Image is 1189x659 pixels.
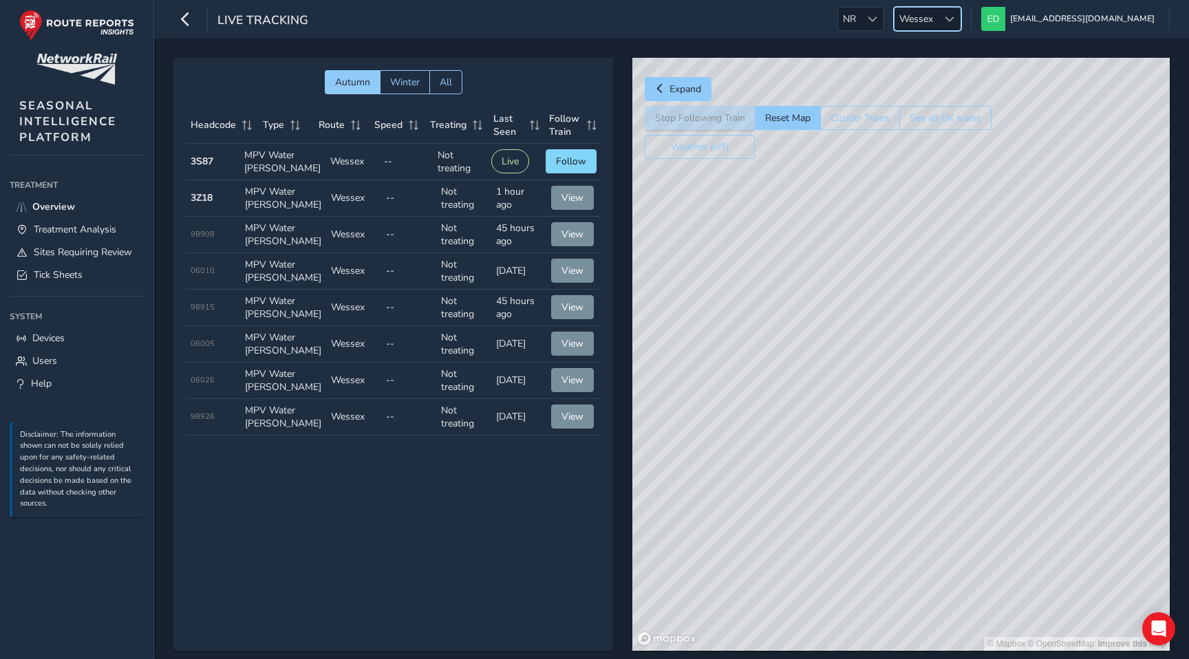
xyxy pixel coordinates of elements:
[491,180,546,217] td: 1 hour ago
[436,290,491,326] td: Not treating
[561,410,583,423] span: View
[491,326,546,363] td: [DATE]
[561,337,583,350] span: View
[381,253,436,290] td: --
[240,290,326,326] td: MPV Water [PERSON_NAME]
[561,374,583,387] span: View
[838,8,861,30] span: NR
[10,218,144,241] a: Treatment Analysis
[10,175,144,195] div: Treatment
[381,290,436,326] td: --
[491,399,546,435] td: [DATE]
[645,135,755,159] button: Weather (off)
[561,264,583,277] span: View
[10,372,144,395] a: Help
[561,191,583,204] span: View
[34,223,116,236] span: Treatment Analysis
[326,180,381,217] td: Wessex
[561,301,583,314] span: View
[381,217,436,253] td: --
[326,326,381,363] td: Wessex
[436,217,491,253] td: Not treating
[670,83,701,96] span: Expand
[1010,7,1155,31] span: [EMAIL_ADDRESS][DOMAIN_NAME]
[436,363,491,399] td: Not treating
[32,354,57,367] span: Users
[551,222,594,246] button: View
[440,76,452,89] span: All
[551,259,594,283] button: View
[217,12,308,31] span: Live Tracking
[10,195,144,218] a: Overview
[10,241,144,263] a: Sites Requiring Review
[436,180,491,217] td: Not treating
[380,70,429,94] button: Winter
[645,77,711,101] button: Expand
[895,8,938,30] span: Wessex
[981,7,1159,31] button: [EMAIL_ADDRESS][DOMAIN_NAME]
[32,200,75,213] span: Overview
[240,326,326,363] td: MPV Water [PERSON_NAME]
[491,217,546,253] td: 45 hours ago
[34,246,132,259] span: Sites Requiring Review
[10,263,144,286] a: Tick Sheets
[551,404,594,429] button: View
[326,290,381,326] td: Wessex
[31,377,52,390] span: Help
[191,302,215,312] span: 98915
[551,332,594,356] button: View
[1142,612,1175,645] div: Open Intercom Messenger
[381,363,436,399] td: --
[491,290,546,326] td: 45 hours ago
[551,368,594,392] button: View
[561,228,583,241] span: View
[430,118,467,131] span: Treating
[326,253,381,290] td: Wessex
[436,253,491,290] td: Not treating
[899,106,992,130] button: See all UK trains
[240,363,326,399] td: MPV Water [PERSON_NAME]
[436,399,491,435] td: Not treating
[191,266,215,276] span: 06010
[326,217,381,253] td: Wessex
[491,363,546,399] td: [DATE]
[549,112,582,138] span: Follow Train
[551,186,594,210] button: View
[556,155,586,168] span: Follow
[436,326,491,363] td: Not treating
[191,375,215,385] span: 06026
[546,149,597,173] button: Follow
[20,429,137,510] p: Disclaimer: The information shown can not be solely relied upon for any safety-related decisions,...
[191,191,213,204] strong: 3Z18
[379,144,433,180] td: --
[820,106,899,130] button: Cluster Trains
[335,76,370,89] span: Autumn
[263,118,284,131] span: Type
[10,349,144,372] a: Users
[10,327,144,349] a: Devices
[325,144,379,180] td: Wessex
[36,54,117,85] img: customer logo
[191,229,215,239] span: 98908
[191,338,215,349] span: 06005
[240,399,326,435] td: MPV Water [PERSON_NAME]
[326,399,381,435] td: Wessex
[381,399,436,435] td: --
[240,217,326,253] td: MPV Water [PERSON_NAME]
[381,326,436,363] td: --
[239,144,325,180] td: MPV Water [PERSON_NAME]
[326,363,381,399] td: Wessex
[981,7,1005,31] img: diamond-layout
[34,268,83,281] span: Tick Sheets
[19,10,134,41] img: rr logo
[32,332,65,345] span: Devices
[319,118,345,131] span: Route
[191,411,215,422] span: 98926
[10,306,144,327] div: System
[433,144,486,180] td: Not treating
[191,118,236,131] span: Headcode
[491,253,546,290] td: [DATE]
[240,253,326,290] td: MPV Water [PERSON_NAME]
[491,149,529,173] button: Live
[493,112,525,138] span: Last Seen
